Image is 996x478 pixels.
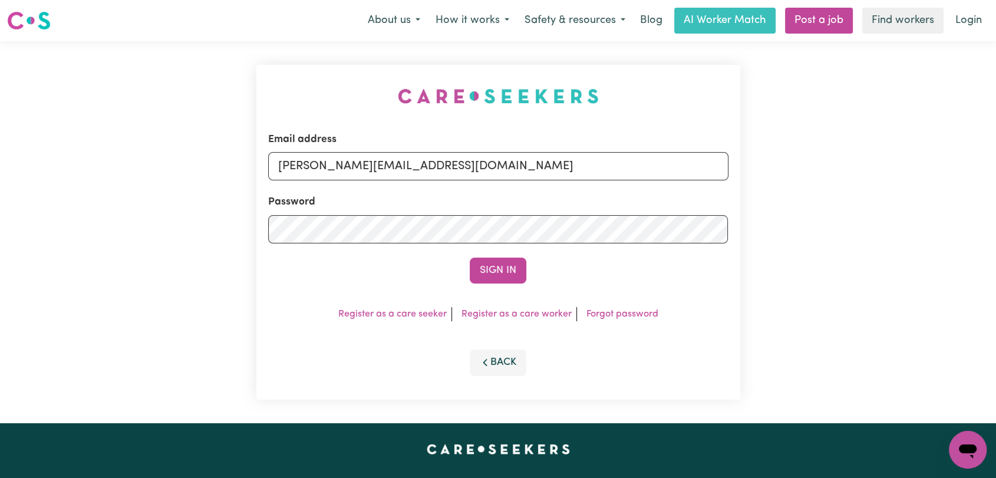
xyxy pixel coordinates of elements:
a: Careseekers logo [7,7,51,34]
input: Email address [268,152,728,180]
a: Register as a care worker [461,309,572,319]
label: Email address [268,132,337,147]
a: Post a job [785,8,853,34]
a: AI Worker Match [674,8,776,34]
a: Forgot password [586,309,658,319]
a: Login [948,8,989,34]
iframe: Button to launch messaging window [949,431,987,469]
label: Password [268,195,315,210]
button: Back [470,350,526,375]
a: Blog [633,8,670,34]
button: How it works [428,8,517,33]
button: About us [360,8,428,33]
a: Careseekers home page [427,444,570,454]
a: Find workers [862,8,944,34]
a: Register as a care seeker [338,309,447,319]
button: Sign In [470,258,526,283]
button: Safety & resources [517,8,633,33]
img: Careseekers logo [7,10,51,31]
